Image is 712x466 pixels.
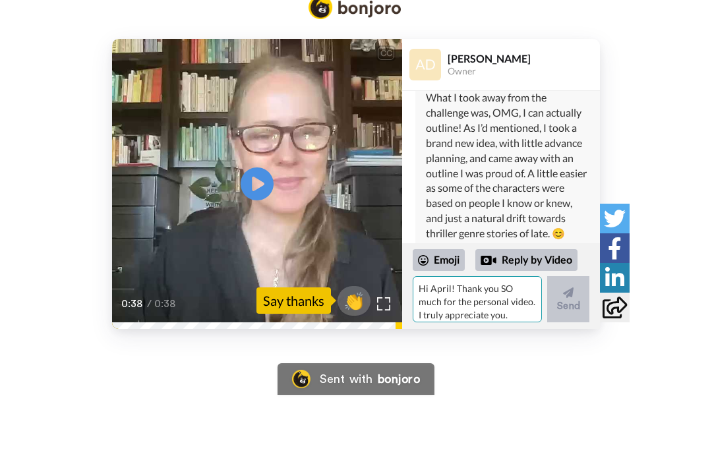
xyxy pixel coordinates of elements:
[409,49,441,80] img: Profile Image
[475,249,578,272] div: Reply by Video
[448,52,599,65] div: [PERSON_NAME]
[278,363,434,395] a: Bonjoro Logo
[121,296,144,312] span: 0:38
[154,296,177,312] span: 0:38
[413,249,465,270] div: Emoji
[147,296,152,312] span: /
[338,290,371,311] span: 👏
[377,297,390,310] img: Full screen
[547,276,589,322] button: Send
[256,287,331,314] div: Say thanks
[448,66,599,77] div: Owner
[338,286,371,316] button: 👏
[378,47,394,60] div: CC
[481,252,496,268] div: Reply by Video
